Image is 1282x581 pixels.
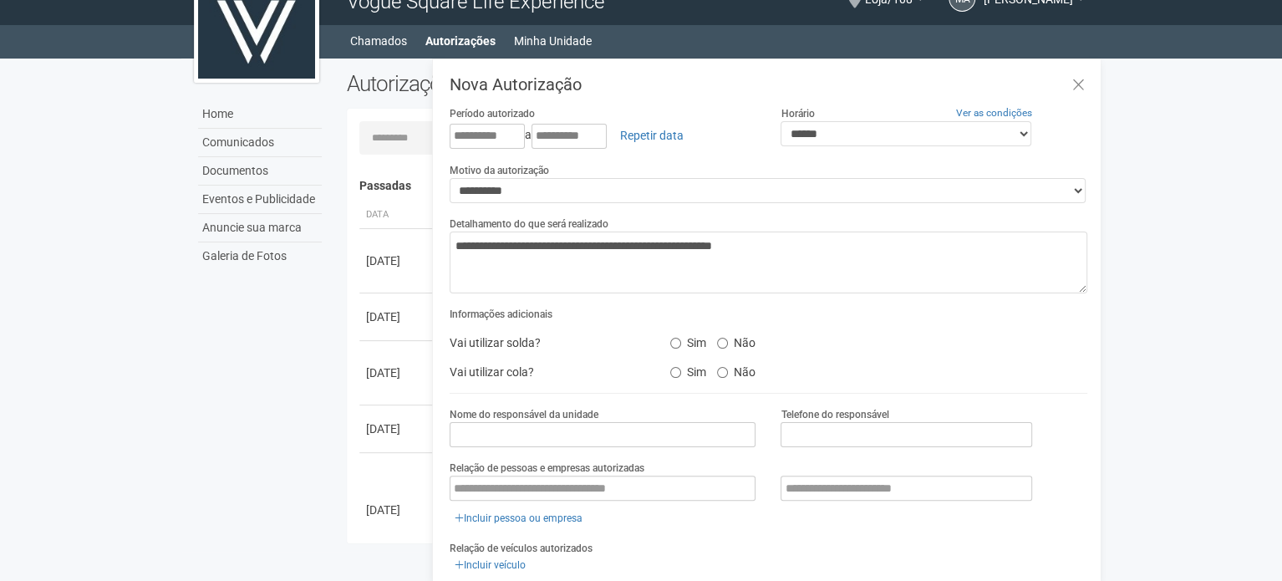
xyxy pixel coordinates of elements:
[670,330,706,350] label: Sim
[450,509,588,527] a: Incluir pessoa ou empresa
[450,541,593,556] label: Relação de veículos autorizados
[366,308,428,325] div: [DATE]
[717,367,728,378] input: Não
[717,338,728,349] input: Não
[514,29,592,53] a: Minha Unidade
[781,407,888,422] label: Telefone do responsável
[366,420,428,437] div: [DATE]
[347,71,705,96] h2: Autorizações
[437,330,658,355] div: Vai utilizar solda?
[366,364,428,381] div: [DATE]
[198,157,322,186] a: Documentos
[450,307,552,322] label: Informações adicionais
[366,252,428,269] div: [DATE]
[359,180,1076,192] h4: Passadas
[781,106,814,121] label: Horário
[437,359,658,385] div: Vai utilizar cola?
[450,121,756,150] div: a
[425,29,496,53] a: Autorizações
[670,338,681,349] input: Sim
[450,76,1087,93] h3: Nova Autorização
[450,106,535,121] label: Período autorizado
[366,502,428,518] div: [DATE]
[450,556,531,574] a: Incluir veículo
[956,107,1032,119] a: Ver as condições
[350,29,407,53] a: Chamados
[450,163,549,178] label: Motivo da autorização
[198,129,322,157] a: Comunicados
[198,100,322,129] a: Home
[717,359,755,380] label: Não
[670,359,706,380] label: Sim
[450,407,598,422] label: Nome do responsável da unidade
[198,242,322,270] a: Galeria de Fotos
[359,201,435,229] th: Data
[198,214,322,242] a: Anuncie sua marca
[717,330,755,350] label: Não
[670,367,681,378] input: Sim
[450,217,608,232] label: Detalhamento do que será realizado
[450,461,644,476] label: Relação de pessoas e empresas autorizadas
[198,186,322,214] a: Eventos e Publicidade
[609,121,694,150] a: Repetir data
